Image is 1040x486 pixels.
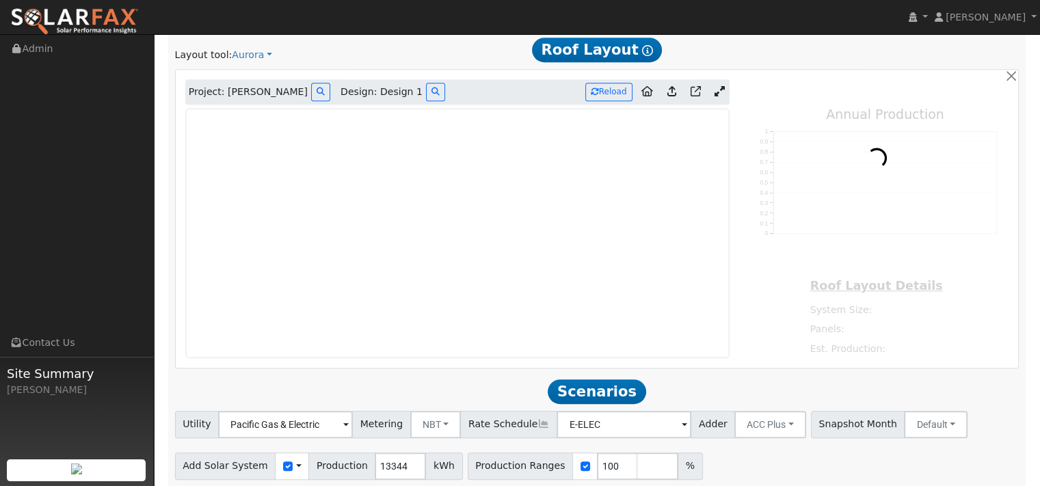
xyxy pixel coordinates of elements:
span: Scenarios [548,379,645,404]
img: SolarFax [10,8,139,36]
span: Metering [352,411,411,438]
a: Aurora to Home [636,81,658,103]
button: NBT [410,411,462,438]
img: retrieve [71,463,82,474]
span: Layout tool: [175,49,232,60]
span: Roof Layout [532,38,663,62]
span: Utility [175,411,219,438]
span: % [678,453,702,480]
button: ACC Plus [734,411,806,438]
button: Default [904,411,968,438]
span: Production [308,453,375,480]
span: Rate Schedule [460,411,557,438]
div: [PERSON_NAME] [7,383,146,397]
button: Reload [585,83,632,101]
span: Add Solar System [175,453,276,480]
span: Adder [691,411,735,438]
span: Project: [PERSON_NAME] [189,85,308,99]
span: Design: Design 1 [341,85,423,99]
a: Expand Aurora window [710,82,730,103]
input: Select a Rate Schedule [557,411,691,438]
span: kWh [425,453,462,480]
span: Production Ranges [468,453,573,480]
span: [PERSON_NAME] [946,12,1026,23]
span: Site Summary [7,364,146,383]
span: Snapshot Month [811,411,905,438]
input: Select a Utility [218,411,353,438]
a: Aurora [232,48,272,62]
a: Open in Aurora [685,81,706,103]
a: Upload consumption to Aurora project [662,81,682,103]
i: Show Help [642,45,653,56]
